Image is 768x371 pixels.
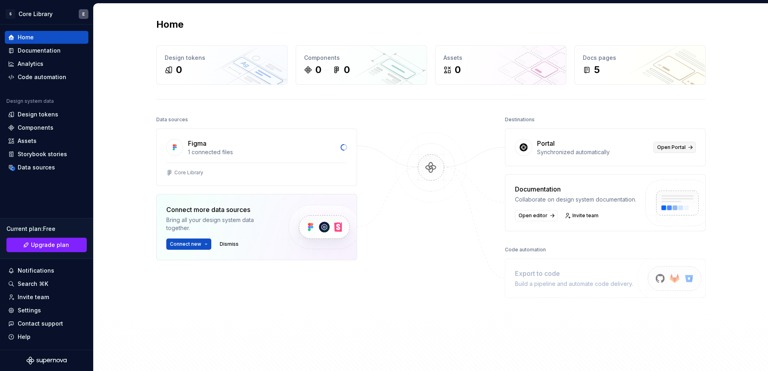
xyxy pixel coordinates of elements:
span: Upgrade plan [31,241,69,249]
div: Invite team [18,293,49,301]
a: Figma1 connected filesCore Library [156,128,357,186]
div: S [6,9,15,19]
span: Open Portal [657,144,686,151]
div: Data sources [156,114,188,125]
div: Design tokens [18,110,58,118]
svg: Supernova Logo [27,357,67,365]
a: Documentation [5,44,88,57]
button: Notifications [5,264,88,277]
a: Invite team [5,291,88,304]
span: Open editor [519,212,547,219]
div: Code automation [505,244,546,255]
div: Documentation [18,47,61,55]
a: Settings [5,304,88,317]
div: Notifications [18,267,54,275]
a: Upgrade plan [6,238,87,252]
a: Docs pages5 [574,45,706,85]
button: Search ⌘K [5,277,88,290]
div: Assets [443,54,558,62]
div: 5 [594,63,600,76]
a: Storybook stories [5,148,88,161]
button: Contact support [5,317,88,330]
div: Home [18,33,34,41]
div: Code automation [18,73,66,81]
button: Connect new [166,238,211,250]
a: Invite team [562,210,602,221]
span: Invite team [572,212,598,219]
div: Export to code [515,269,633,278]
div: E [82,11,85,17]
div: 0 [455,63,461,76]
a: Design tokens [5,108,88,121]
div: 1 connected files [188,148,336,156]
div: Settings [18,306,41,314]
div: Contact support [18,320,63,328]
div: Search ⌘K [18,280,48,288]
a: Home [5,31,88,44]
button: Dismiss [216,238,242,250]
div: Core Library [174,169,203,176]
div: Documentation [515,184,636,194]
div: 0 [315,63,321,76]
button: Help [5,330,88,343]
a: Data sources [5,161,88,174]
a: Analytics [5,57,88,70]
div: Design system data [6,98,54,104]
div: Design tokens [165,54,279,62]
div: 0 [176,63,182,76]
div: Bring all your design system data together. [166,216,275,232]
div: Destinations [505,114,535,125]
div: Portal [537,139,555,148]
span: Connect new [170,241,201,247]
div: Core Library [18,10,53,18]
h2: Home [156,18,184,31]
div: Figma [188,139,206,148]
button: SCore LibraryE [2,5,92,22]
div: 0 [344,63,350,76]
div: Storybook stories [18,150,67,158]
div: Components [304,54,419,62]
div: Analytics [18,60,43,68]
a: Components [5,121,88,134]
div: Docs pages [583,54,697,62]
div: Data sources [18,163,55,171]
div: Assets [18,137,37,145]
div: Current plan : Free [6,225,87,233]
div: Build a pipeline and automate code delivery. [515,280,633,288]
a: Assets [5,135,88,147]
a: Code automation [5,71,88,84]
a: Assets0 [435,45,566,85]
a: Components00 [296,45,427,85]
div: Synchronized automatically [537,148,649,156]
span: Dismiss [220,241,239,247]
a: Open Portal [654,142,696,153]
div: Connect more data sources [166,205,275,214]
div: Components [18,124,53,132]
a: Design tokens0 [156,45,288,85]
div: Collaborate on design system documentation. [515,196,636,204]
div: Help [18,333,31,341]
a: Open editor [515,210,558,221]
